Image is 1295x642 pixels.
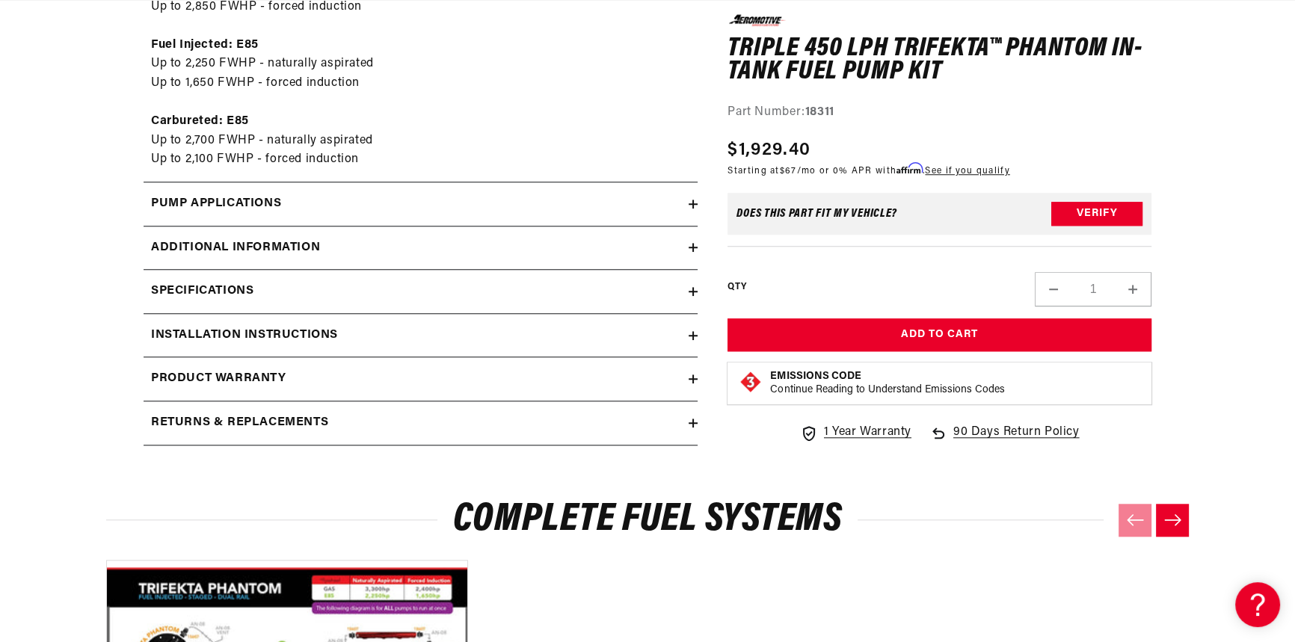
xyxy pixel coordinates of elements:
summary: Pump Applications [144,182,698,226]
button: Emissions CodeContinue Reading to Understand Emissions Codes [770,371,1004,398]
label: QTY [728,281,746,294]
span: $67 [780,167,797,176]
h2: Specifications [151,282,253,301]
h2: Complete Fuel Systems [106,502,1189,537]
h2: Pump Applications [151,194,281,214]
summary: Product warranty [144,357,698,401]
summary: Specifications [144,270,698,313]
div: Does This part fit My vehicle? [736,209,897,220]
strong: Fuel Injected: E85 [151,39,259,51]
span: 90 Days Return Policy [953,424,1080,458]
img: Emissions code [739,371,763,395]
span: 1 Year Warranty [824,424,911,443]
a: 1 Year Warranty [800,424,911,443]
div: Part Number: [728,103,1151,123]
h2: Additional information [151,238,320,258]
button: Verify [1051,203,1142,226]
strong: Emissions Code [770,371,861,383]
h2: Installation Instructions [151,326,338,345]
button: Previous slide [1119,504,1151,537]
span: $1,929.40 [728,138,810,164]
h2: Product warranty [151,369,286,389]
span: Affirm [896,164,923,175]
a: See if you qualify - Learn more about Affirm Financing (opens in modal) [925,167,1009,176]
strong: Carbureted: E85 [151,115,249,127]
p: Continue Reading to Understand Emissions Codes [770,384,1004,398]
summary: Installation Instructions [144,314,698,357]
summary: Returns & replacements [144,401,698,445]
p: Starting at /mo or 0% APR with . [728,164,1009,179]
h1: Triple 450 LPH Trifekta™ Phantom In-Tank Fuel Pump Kit [728,37,1151,84]
button: Next slide [1156,504,1189,537]
summary: Additional information [144,226,698,270]
h2: Returns & replacements [151,413,328,433]
a: 90 Days Return Policy [929,424,1080,458]
strong: 18311 [805,106,834,118]
button: Add to Cart [728,319,1151,353]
